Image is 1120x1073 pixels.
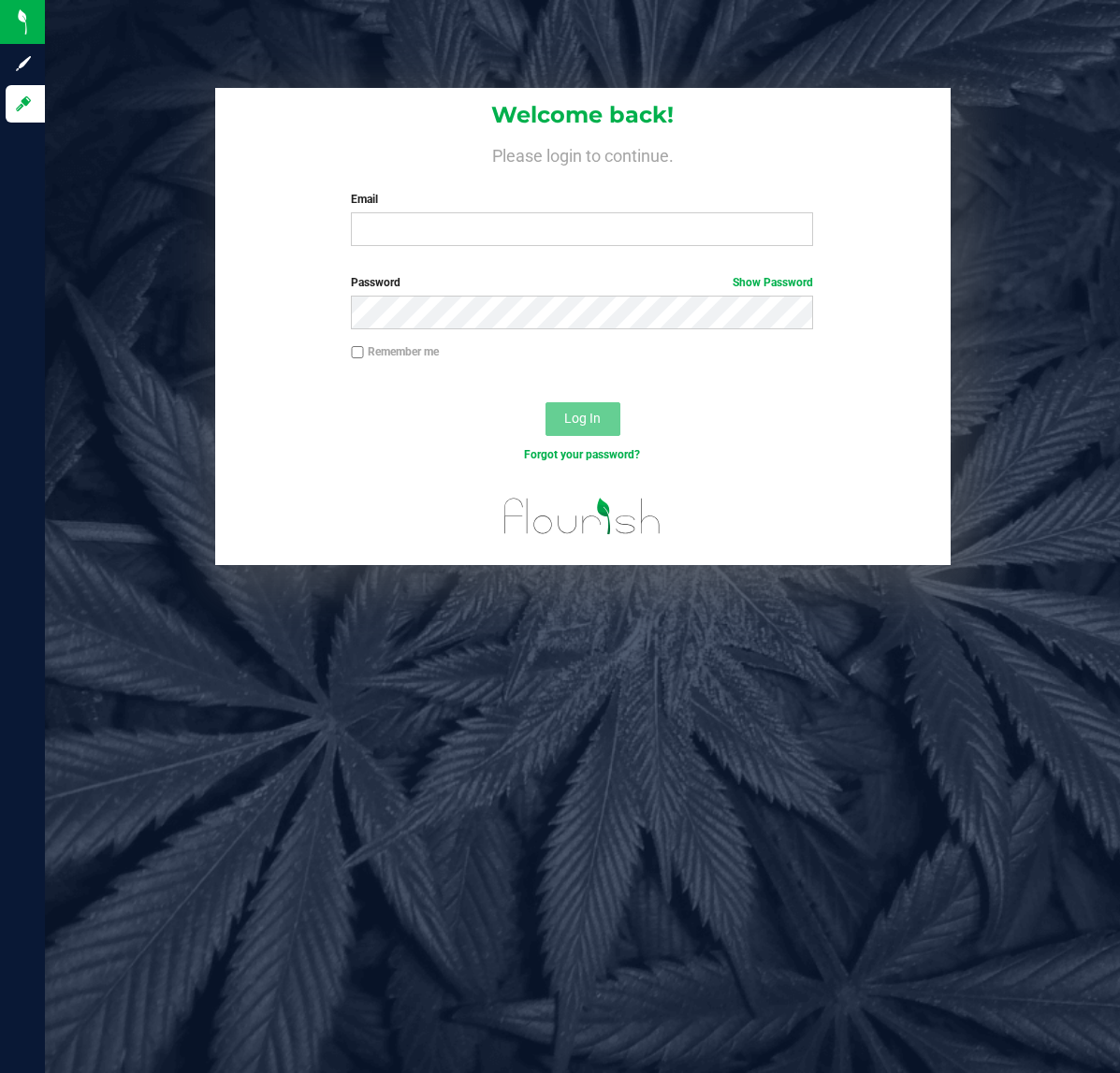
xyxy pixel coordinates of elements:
input: Remember me [351,346,364,359]
inline-svg: Log in [14,94,33,113]
h1: Welcome back! [215,103,951,127]
a: Show Password [733,276,813,289]
a: Forgot your password? [524,448,640,461]
inline-svg: Sign up [14,54,33,73]
label: Remember me [351,343,439,360]
label: Email [351,191,813,208]
img: flourish_logo.svg [490,483,675,550]
span: Log In [564,411,601,426]
span: Password [351,276,400,289]
h4: Please login to continue. [215,142,951,165]
button: Log In [545,402,620,436]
